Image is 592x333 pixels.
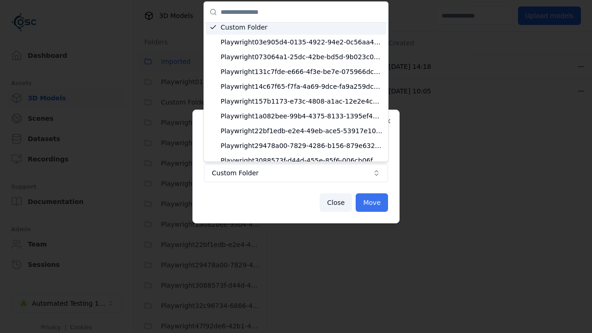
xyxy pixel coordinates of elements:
[221,67,382,76] span: Playwright131c7fde-e666-4f3e-be7e-075966dc97bc
[221,141,382,150] span: Playwright29478a00-7829-4286-b156-879e6320140f
[221,156,382,165] span: Playwright3088573f-d44d-455e-85f6-006cb06f31fb
[221,37,382,47] span: Playwright03e905d4-0135-4922-94e2-0c56aa41bf04
[221,111,382,121] span: Playwright1a082bee-99b4-4375-8133-1395ef4c0af5
[204,23,388,161] div: Suggestions
[221,97,382,106] span: Playwright157b1173-e73c-4808-a1ac-12e2e4cec217
[221,126,382,136] span: Playwright22bf1edb-e2e4-49eb-ace5-53917e10e3df
[221,23,382,32] span: Custom Folder
[221,52,382,62] span: Playwright073064a1-25dc-42be-bd5d-9b023c0ea8dd
[221,82,382,91] span: Playwright14c67f65-f7fa-4a69-9dce-fa9a259dcaa1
